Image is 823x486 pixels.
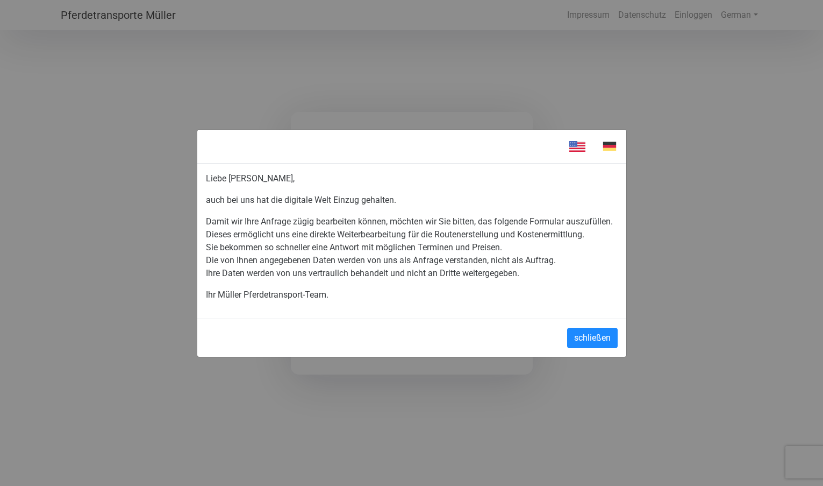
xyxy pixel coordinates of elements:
[206,288,618,301] p: Ihr Müller Pferdetransport-Team.
[206,172,618,185] p: Liebe [PERSON_NAME],
[206,194,618,207] p: auch bei uns hat die digitale Welt Einzug gehalten.
[593,138,626,154] img: de
[567,328,618,348] button: schließen
[206,215,618,280] p: Damit wir Ihre Anfrage zügig bearbeiten können, möchten wir Sie bitten, das folgende Formular aus...
[561,138,593,154] img: en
